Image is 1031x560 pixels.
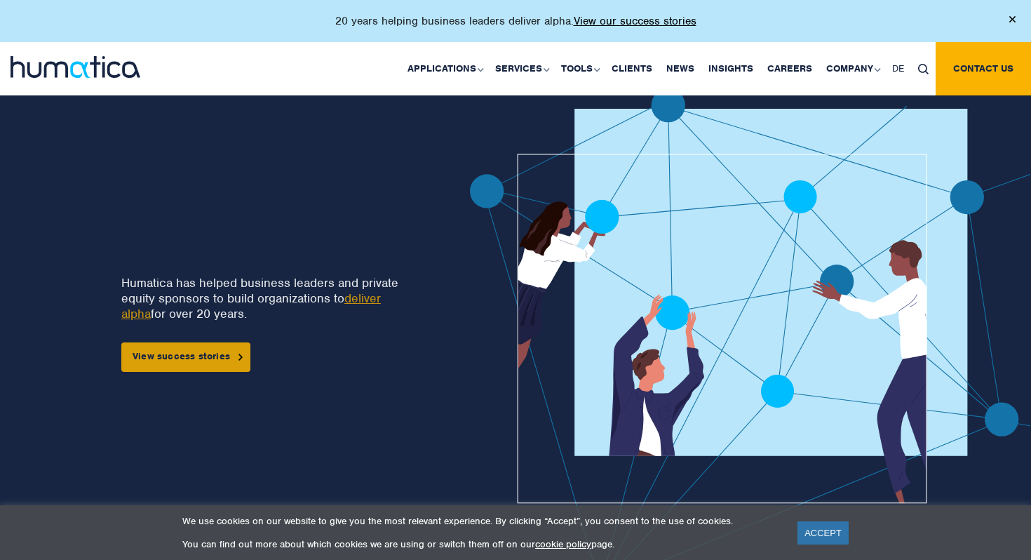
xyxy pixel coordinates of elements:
[488,42,554,95] a: Services
[535,538,591,550] a: cookie policy
[819,42,885,95] a: Company
[936,42,1031,95] a: Contact us
[892,62,904,74] span: DE
[238,354,243,360] img: arrowicon
[797,521,849,545] a: ACCEPT
[400,42,488,95] a: Applications
[605,42,659,95] a: Clients
[760,42,819,95] a: Careers
[11,56,140,78] img: logo
[182,538,780,550] p: You can find out more about which cookies we are using or switch them off on our page.
[121,342,250,372] a: View success stories
[121,291,381,321] a: deliver alpha
[659,42,701,95] a: News
[335,14,696,28] p: 20 years helping business leaders deliver alpha.
[574,14,696,28] a: View our success stories
[182,515,780,527] p: We use cookies on our website to give you the most relevant experience. By clicking “Accept”, you...
[554,42,605,95] a: Tools
[885,42,911,95] a: DE
[918,64,929,74] img: search_icon
[701,42,760,95] a: Insights
[121,275,423,321] p: Humatica has helped business leaders and private equity sponsors to build organizations to for ov...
